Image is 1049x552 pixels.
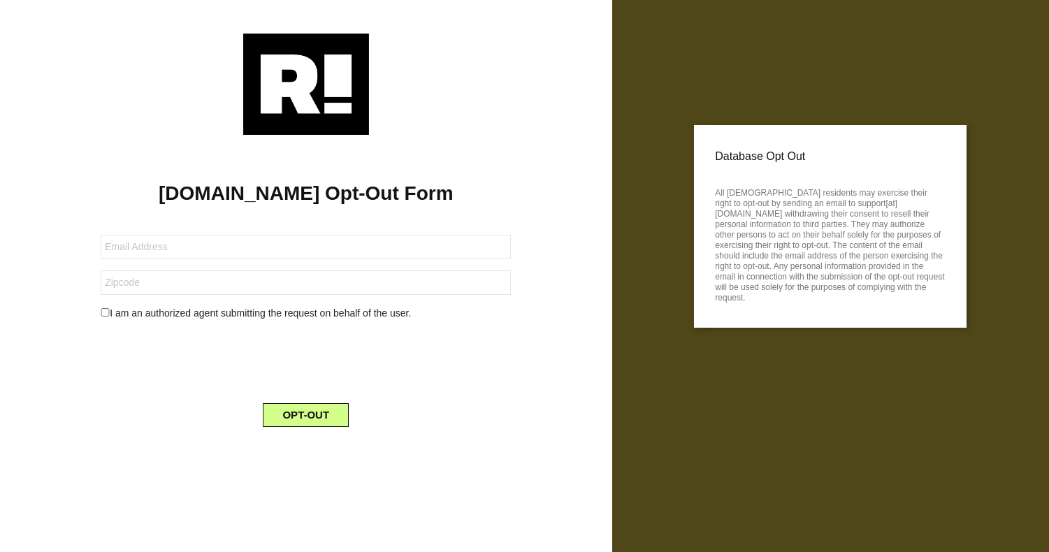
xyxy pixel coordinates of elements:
h1: [DOMAIN_NAME] Opt-Out Form [21,182,591,205]
img: Retention.com [243,34,369,135]
p: All [DEMOGRAPHIC_DATA] residents may exercise their right to opt-out by sending an email to suppo... [715,184,946,303]
iframe: reCAPTCHA [200,332,412,386]
button: OPT-OUT [263,403,349,427]
p: Database Opt Out [715,146,946,167]
input: Email Address [101,235,511,259]
div: I am an authorized agent submitting the request on behalf of the user. [90,306,521,321]
input: Zipcode [101,270,511,295]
